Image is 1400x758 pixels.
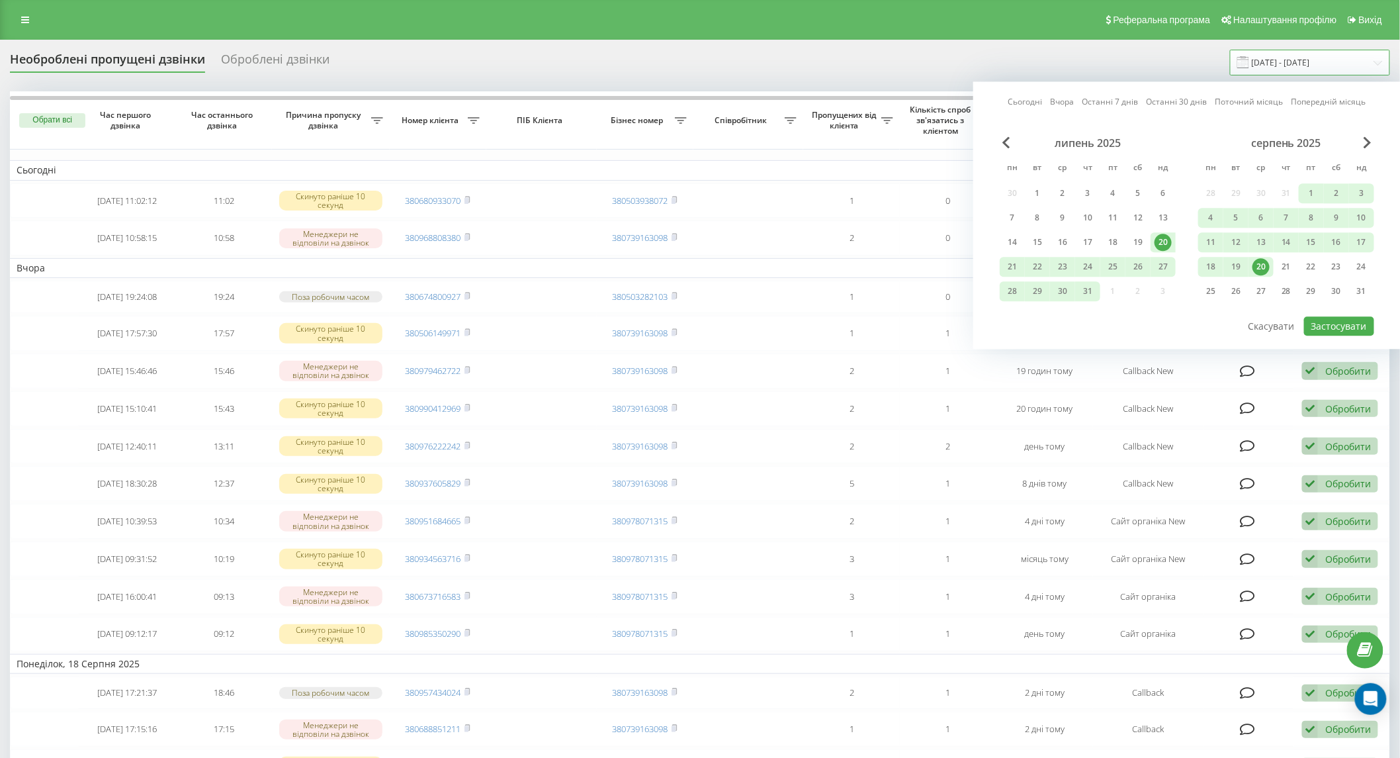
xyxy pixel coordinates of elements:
[1252,283,1270,300] div: 27
[803,429,900,464] td: 2
[1008,96,1043,109] a: Сьогодні
[175,712,272,747] td: 17:15
[1304,316,1374,336] button: Застосувати
[1079,283,1096,300] div: 31
[1054,258,1071,275] div: 23
[1198,281,1223,301] div: пн 25 серп 2025 р.
[1353,258,1370,275] div: 24
[406,515,461,527] a: 380951684665
[1303,258,1320,275] div: 22
[1303,185,1320,202] div: 1
[1349,257,1374,277] div: нд 24 серп 2025 р.
[1223,257,1248,277] div: вт 19 серп 2025 р.
[406,477,461,489] a: 380937605829
[1029,234,1046,251] div: 15
[1079,234,1096,251] div: 17
[1278,283,1295,300] div: 28
[187,110,261,130] span: Час останнього дзвінка
[900,712,996,747] td: 1
[1227,283,1245,300] div: 26
[406,628,461,640] a: 380985350290
[1155,258,1172,275] div: 27
[1129,234,1147,251] div: 19
[1050,183,1075,203] div: ср 2 лип 2025 р.
[1114,15,1211,25] span: Реферальна програма
[613,403,668,414] a: 380739163098
[1129,185,1147,202] div: 5
[1328,258,1345,275] div: 23
[175,316,272,351] td: 17:57
[1125,232,1151,252] div: сб 19 лип 2025 р.
[1278,258,1295,275] div: 21
[1274,257,1299,277] div: чт 21 серп 2025 р.
[1093,354,1203,389] td: Callback New
[1075,281,1100,301] div: чт 31 лип 2025 р.
[1233,15,1336,25] span: Налаштування профілю
[1000,208,1025,228] div: пн 7 лип 2025 р.
[1004,283,1021,300] div: 28
[1093,677,1203,709] td: Callback
[1155,209,1172,226] div: 13
[1151,208,1176,228] div: нд 13 лип 2025 р.
[1274,281,1299,301] div: чт 28 серп 2025 р.
[1252,258,1270,275] div: 20
[1000,136,1176,150] div: липень 2025
[1324,208,1349,228] div: сб 9 серп 2025 р.
[1328,209,1345,226] div: 9
[1004,209,1021,226] div: 7
[900,354,996,389] td: 1
[1147,96,1207,109] a: Останні 30 днів
[1100,257,1125,277] div: пт 25 лип 2025 р.
[1276,159,1296,179] abbr: четвер
[79,316,175,351] td: [DATE] 17:57:30
[1025,208,1050,228] div: вт 8 лип 2025 р.
[1301,159,1321,179] abbr: п’ятниця
[279,436,383,456] div: Скинуто раніше 10 секунд
[1325,403,1371,415] div: Обробити
[1075,183,1100,203] div: чт 3 лип 2025 р.
[1125,183,1151,203] div: сб 5 лип 2025 р.
[1299,232,1324,252] div: пт 15 серп 2025 р.
[1198,208,1223,228] div: пн 4 серп 2025 р.
[1202,258,1219,275] div: 18
[613,291,668,303] a: 380503282103
[1328,185,1345,202] div: 2
[279,587,383,606] div: Менеджери не відповіли на дзвінок
[1201,159,1221,179] abbr: понеділок
[79,542,175,577] td: [DATE] 09:31:52
[406,232,461,244] a: 380968808380
[900,183,996,218] td: 0
[1093,712,1203,747] td: Callback
[803,712,900,747] td: 1
[1000,257,1025,277] div: пн 21 лип 2025 р.
[1054,209,1071,226] div: 9
[613,515,668,527] a: 380978071315
[1093,391,1203,426] td: Callback New
[10,160,1390,180] td: Сьогодні
[1125,208,1151,228] div: сб 12 лип 2025 р.
[175,354,272,389] td: 15:46
[1075,208,1100,228] div: чт 10 лип 2025 р.
[279,549,383,569] div: Скинуто раніше 10 секунд
[1251,159,1271,179] abbr: середа
[1151,183,1176,203] div: нд 6 лип 2025 р.
[613,440,668,452] a: 380739163098
[406,327,461,339] a: 380506149971
[1328,234,1345,251] div: 16
[1002,136,1010,148] span: Previous Month
[613,195,668,207] a: 380503938072
[1050,232,1075,252] div: ср 16 лип 2025 р.
[613,723,668,735] a: 380739163098
[613,327,668,339] a: 380739163098
[175,504,272,539] td: 10:34
[1050,208,1075,228] div: ср 9 лип 2025 р.
[1223,232,1248,252] div: вт 12 серп 2025 р.
[1252,234,1270,251] div: 13
[1054,234,1071,251] div: 16
[1078,159,1098,179] abbr: четвер
[1100,183,1125,203] div: пт 4 лип 2025 р.
[613,365,668,377] a: 380739163098
[1324,232,1349,252] div: сб 16 серп 2025 р.
[1303,283,1320,300] div: 29
[79,712,175,747] td: [DATE] 17:15:16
